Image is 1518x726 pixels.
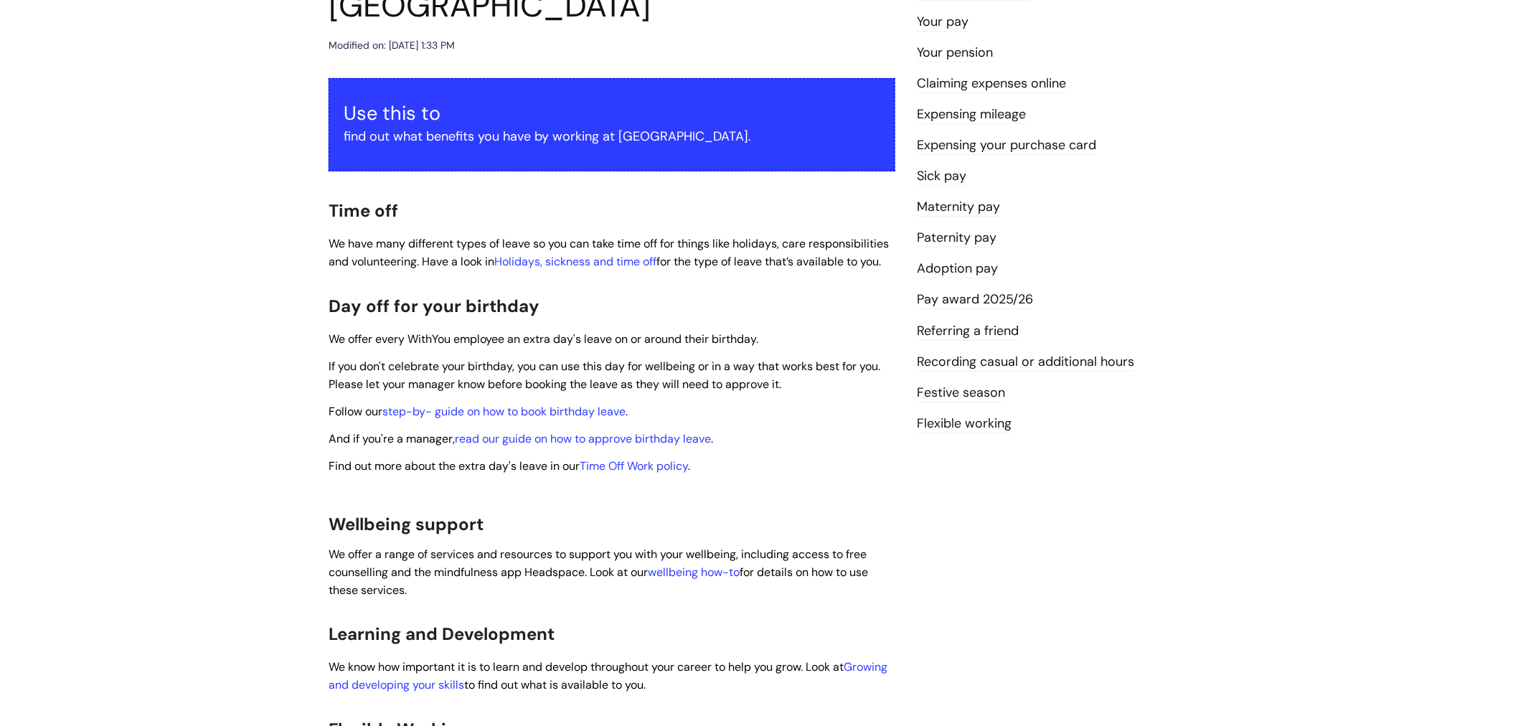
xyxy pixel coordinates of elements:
[329,623,555,645] span: Learning and Development
[329,37,455,55] div: Modified on: [DATE] 1:33 PM
[580,458,688,473] a: Time Off Work policy
[455,431,711,446] a: read our guide on how to approve birthday leave
[329,431,713,446] span: And if you're a manager, .
[917,322,1019,341] a: Referring a friend
[344,125,880,148] p: find out what benefits you have by working at [GEOGRAPHIC_DATA].
[917,229,996,247] a: Paternity pay
[917,136,1096,155] a: Expensing your purchase card
[917,75,1066,93] a: Claiming expenses online
[344,102,880,125] h3: Use this to
[329,513,484,535] span: Wellbeing support
[917,105,1026,124] a: Expensing mileage
[917,353,1134,372] a: Recording casual or additional hours
[917,13,968,32] a: Your pay
[329,659,887,692] span: We know how important it is to learn and develop throughout your career to help you grow. Look at...
[917,198,1000,217] a: Maternity pay
[329,199,398,222] span: Time off
[917,291,1033,309] a: Pay award 2025/26
[329,404,628,419] span: Follow our .
[329,458,690,473] span: Find out more about the extra day's leave in our .
[329,295,539,317] span: Day off for your birthday
[648,565,740,580] a: wellbeing how-to
[917,167,966,186] a: Sick pay
[329,331,758,346] span: We offer every WithYou employee an extra day's leave on or around their birthday.
[917,260,998,278] a: Adoption pay
[917,384,1005,402] a: Festive season
[329,359,880,392] span: If you don't celebrate your birthday, you can use this day for wellbeing or in a way that works b...
[917,44,993,62] a: Your pension
[329,547,868,598] span: We offer a range of services and resources to support you with your wellbeing, including access t...
[382,404,626,419] a: step-by- guide on how to book birthday leave
[494,254,656,269] a: Holidays, sickness and time off
[329,236,889,269] span: We have many different types of leave so you can take time off for things like holidays, care res...
[917,415,1012,433] a: Flexible working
